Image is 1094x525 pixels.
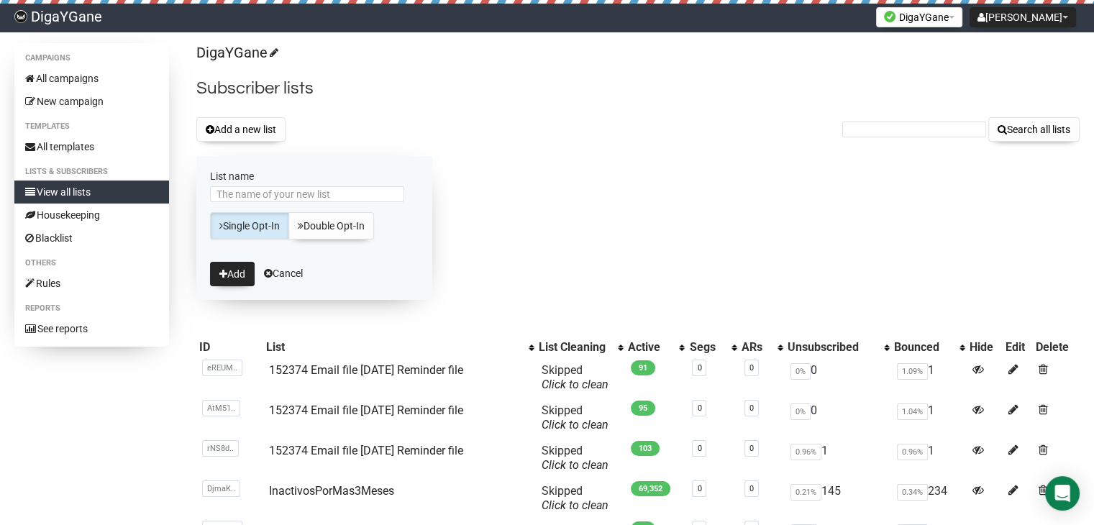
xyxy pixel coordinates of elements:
img: favicons [884,11,895,22]
span: 69,352 [631,481,670,496]
th: List: No sort applied, activate to apply an ascending sort [263,337,536,357]
button: DigaYGane [876,7,962,27]
div: Active [628,340,673,355]
a: 0 [749,363,754,373]
td: 145 [785,478,891,519]
a: 152374 Email file [DATE] Reminder file [269,363,463,377]
a: All templates [14,135,169,158]
th: ARs: No sort applied, activate to apply an ascending sort [739,337,785,357]
button: Add [210,262,255,286]
div: Unsubscribed [788,340,877,355]
h2: Subscriber lists [196,76,1080,101]
a: View all lists [14,181,169,204]
span: 0% [790,403,811,420]
div: Hide [970,340,999,355]
th: Bounced: No sort applied, activate to apply an ascending sort [891,337,967,357]
td: 1 [891,357,967,398]
div: List [266,340,521,355]
td: 1 [785,438,891,478]
a: Click to clean [542,498,608,512]
a: Blacklist [14,227,169,250]
span: Skipped [542,484,608,512]
a: 0 [749,403,754,413]
td: 0 [785,357,891,398]
button: Search all lists [988,117,1080,142]
a: InactivosPorMas3Meses [269,484,394,498]
a: 152374 Email file [DATE] Reminder file [269,403,463,417]
th: Hide: No sort applied, sorting is disabled [967,337,1002,357]
div: Segs [689,340,724,355]
span: 1.09% [897,363,928,380]
a: Rules [14,272,169,295]
a: Double Opt-In [288,212,374,239]
span: 0.21% [790,484,821,501]
img: f83b26b47af82e482c948364ee7c1d9c [14,10,27,23]
a: 0 [697,363,701,373]
a: 0 [697,403,701,413]
li: Campaigns [14,50,169,67]
div: Edit [1006,340,1030,355]
a: Click to clean [542,418,608,432]
span: 0.96% [897,444,928,460]
span: Skipped [542,444,608,472]
span: eREUM.. [202,360,242,376]
th: Active: No sort applied, activate to apply an ascending sort [625,337,687,357]
a: Housekeeping [14,204,169,227]
div: ARs [742,340,770,355]
a: Click to clean [542,458,608,472]
div: Bounced [894,340,952,355]
div: List Cleaning [539,340,611,355]
a: 0 [749,444,754,453]
div: Delete [1036,340,1077,355]
td: 1 [891,398,967,438]
span: 0.96% [790,444,821,460]
div: ID [199,340,260,355]
a: Click to clean [542,378,608,391]
span: 1.04% [897,403,928,420]
li: Others [14,255,169,272]
li: Lists & subscribers [14,163,169,181]
a: 0 [697,484,701,493]
a: New campaign [14,90,169,113]
a: DigaYGane [196,44,276,61]
th: Edit: No sort applied, sorting is disabled [1003,337,1033,357]
input: The name of your new list [210,186,404,202]
button: Add a new list [196,117,286,142]
span: Skipped [542,403,608,432]
span: 103 [631,441,660,456]
td: 0 [785,398,891,438]
th: ID: No sort applied, sorting is disabled [196,337,263,357]
td: 1 [891,438,967,478]
th: Segs: No sort applied, activate to apply an ascending sort [686,337,738,357]
a: Cancel [264,268,303,279]
span: 95 [631,401,655,416]
li: Reports [14,300,169,317]
a: See reports [14,317,169,340]
span: AtM51.. [202,400,240,416]
span: DjmaK.. [202,480,240,497]
th: List Cleaning: No sort applied, activate to apply an ascending sort [536,337,625,357]
span: 91 [631,360,655,375]
span: 0.34% [897,484,928,501]
button: [PERSON_NAME] [970,7,1076,27]
span: rNS8d.. [202,440,239,457]
th: Unsubscribed: No sort applied, activate to apply an ascending sort [785,337,891,357]
a: 0 [697,444,701,453]
span: 0% [790,363,811,380]
label: List name [210,170,419,183]
th: Delete: No sort applied, sorting is disabled [1033,337,1080,357]
a: Single Opt-In [210,212,289,239]
div: Open Intercom Messenger [1045,476,1080,511]
li: Templates [14,118,169,135]
span: Skipped [542,363,608,391]
td: 234 [891,478,967,519]
a: 0 [749,484,754,493]
a: 152374 Email file [DATE] Reminder file [269,444,463,457]
a: All campaigns [14,67,169,90]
